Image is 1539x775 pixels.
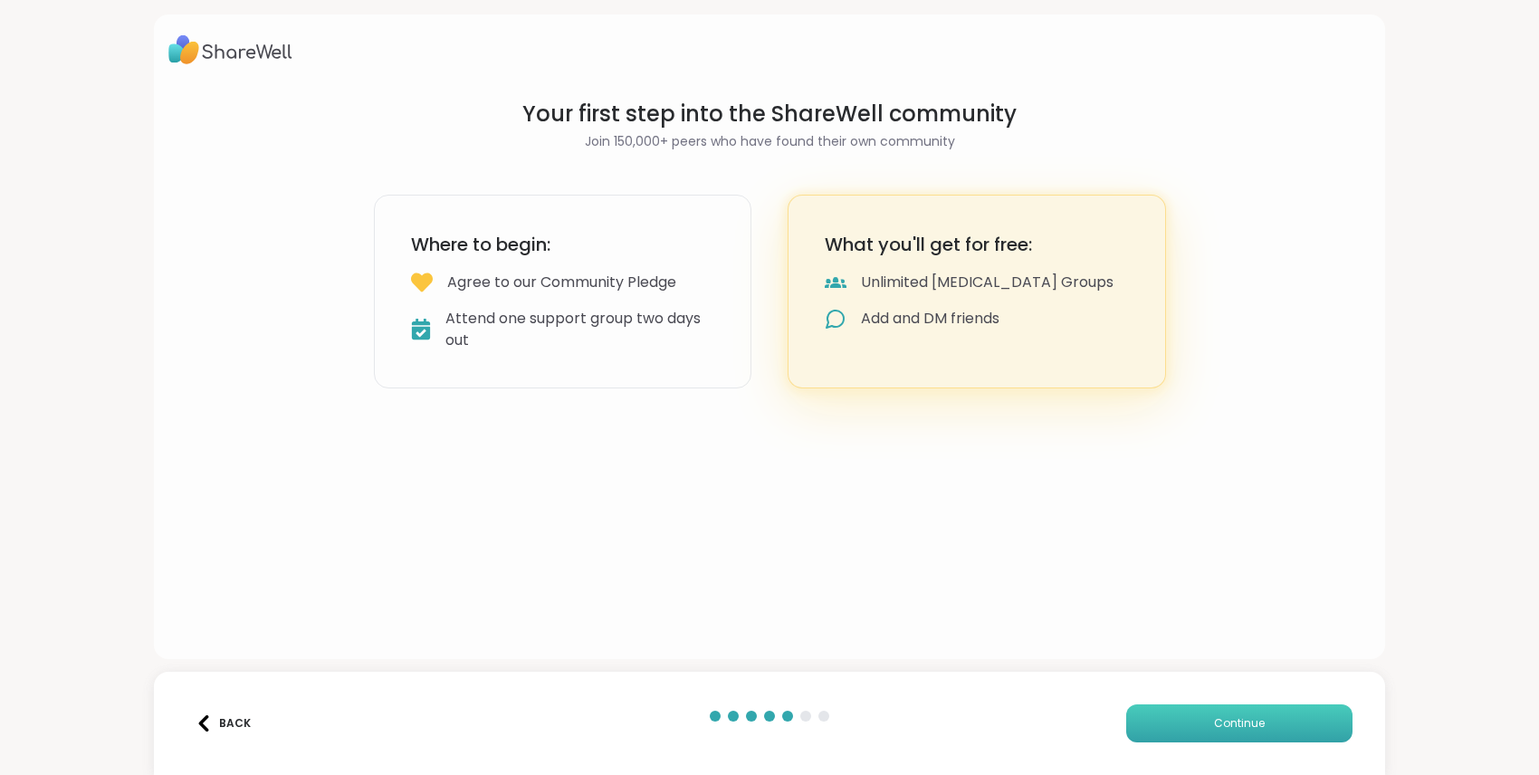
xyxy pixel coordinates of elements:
span: Continue [1214,715,1265,732]
button: Back [186,704,259,742]
div: Attend one support group two days out [445,308,714,351]
div: Back [196,715,251,732]
h2: Join 150,000+ peers who have found their own community [374,132,1166,151]
div: Unlimited [MEDICAL_DATA] Groups [861,272,1114,293]
div: Agree to our Community Pledge [447,272,676,293]
h3: Where to begin: [411,232,715,257]
h3: What you'll get for free: [825,232,1129,257]
h1: Your first step into the ShareWell community [374,100,1166,129]
img: ShareWell Logo [168,29,292,71]
div: Add and DM friends [861,308,999,330]
button: Continue [1126,704,1353,742]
